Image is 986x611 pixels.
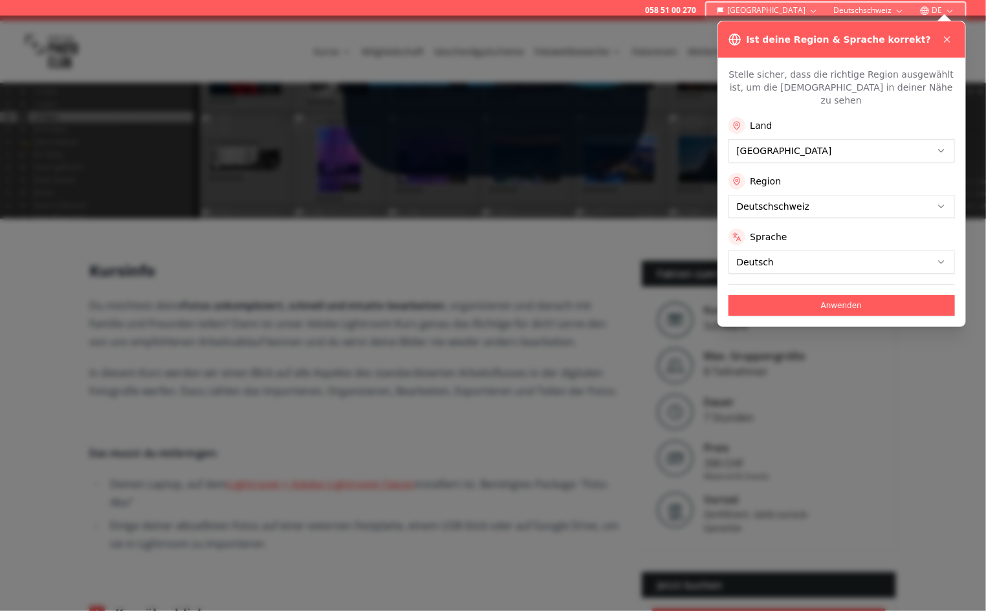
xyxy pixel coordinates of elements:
label: Sprache [750,230,787,243]
h3: Ist deine Region & Sprache korrekt? [747,33,931,46]
label: Region [750,175,782,188]
a: 058 51 00 270 [645,5,696,16]
button: [GEOGRAPHIC_DATA] [712,3,824,18]
button: Deutschschweiz [829,3,910,18]
button: DE [915,3,960,18]
p: Stelle sicher, dass die richtige Region ausgewählt ist, um die [DEMOGRAPHIC_DATA] in deiner Nähe ... [729,68,955,107]
button: Anwenden [729,295,955,316]
label: Land [750,119,772,132]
